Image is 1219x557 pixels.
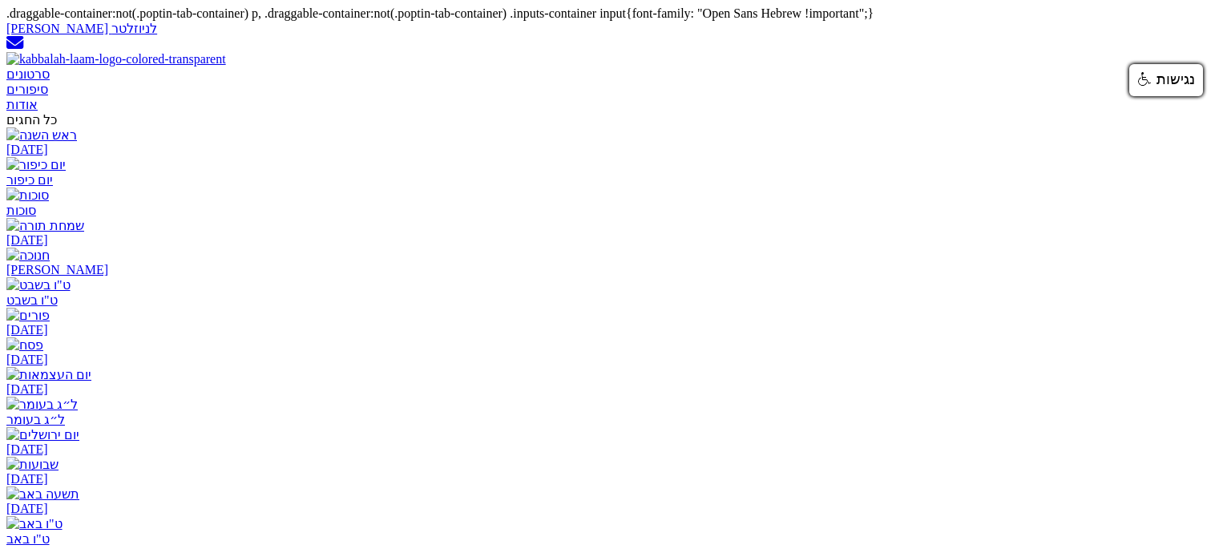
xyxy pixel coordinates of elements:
img: פסח [6,337,43,353]
a: סוכות [6,188,1213,218]
div: [DATE] [6,502,1213,516]
div: [PERSON_NAME] [6,263,1213,277]
a: [PERSON_NAME] לניוזלטר [6,21,1213,52]
img: ט"ו באב [6,516,63,531]
div: סוכות [6,203,1213,218]
a: ט"ו בשבט [6,278,1213,308]
a: נגישות [1129,64,1203,96]
img: חנוכה [6,248,50,263]
div: כל החגים [6,112,1213,127]
img: שמחת תורה [6,218,84,233]
a: יום כיפור [6,158,1213,188]
a: [DATE] [6,128,1213,157]
img: ט"ו בשבט [6,277,71,293]
a: סרטונים [6,67,1213,82]
img: פורים [6,308,50,323]
nav: כל החגים [6,127,1213,547]
div: יום כיפור [6,172,1213,188]
div: [DATE] [6,472,1213,486]
img: נגישות [1138,72,1152,87]
div: ט"ו בשבט [6,293,1213,308]
a: ל״ג בעומר [6,398,1213,427]
div: [DATE] [6,323,1213,337]
img: יום ירושלים [6,427,79,442]
div: [DATE] [6,233,1213,248]
a: אודות [6,97,1213,112]
a: סיפורים [6,82,1213,97]
img: שבועות [6,457,59,472]
a: [DATE] [6,368,1213,397]
div: ל״ג בעומר [6,412,1213,427]
a: [DATE] [6,428,1213,457]
a: [DATE] [6,219,1213,248]
a: [DATE] [6,487,1213,516]
div: [DATE] [6,382,1213,397]
a: [DATE] [6,309,1213,337]
img: ל״ג בעומר [6,397,78,412]
a: [PERSON_NAME] [6,248,1213,277]
span: נגישות [1156,71,1195,87]
div: [DATE] [6,143,1213,157]
img: יום כיפור [6,157,66,172]
a: [DATE] [6,338,1213,367]
div: [DATE] [6,353,1213,367]
img: תשעה באב [6,486,79,502]
div: [PERSON_NAME] לניוזלטר [6,21,1213,36]
a: [DATE] [6,458,1213,486]
img: kabbalah-laam-logo-colored-transparent [6,52,226,67]
div: ט"ו באב [6,531,1213,547]
img: יום העצמאות [6,367,91,382]
img: ראש השנה [6,127,77,143]
a: ט"ו באב [6,517,1213,547]
div: [DATE] [6,442,1213,457]
img: סוכות [6,188,49,203]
